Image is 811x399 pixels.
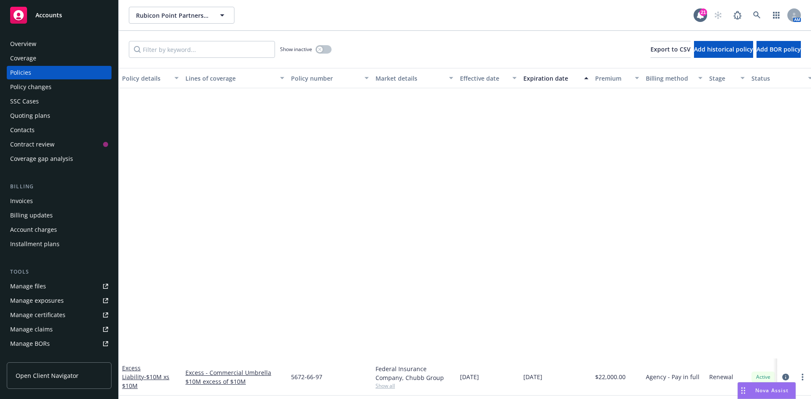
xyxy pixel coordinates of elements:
a: Start snowing [710,7,727,24]
span: 5672-66-97 [291,372,322,381]
div: Summary of insurance [10,351,74,365]
span: Active [755,373,772,381]
a: SSC Cases [7,95,112,108]
div: Installment plans [10,237,60,251]
div: Overview [10,37,36,51]
span: - $10M xs $10M [122,373,169,390]
a: Manage BORs [7,337,112,350]
div: Manage certificates [10,308,65,322]
div: Policies [10,66,31,79]
button: Rubicon Point Partners LLC [129,7,234,24]
a: Policies [7,66,112,79]
div: Coverage gap analysis [10,152,73,166]
a: Summary of insurance [7,351,112,365]
div: Drag to move [738,383,748,399]
span: Nova Assist [755,387,789,394]
span: Renewal [709,372,733,381]
span: Add BOR policy [757,45,801,53]
a: Contacts [7,123,112,137]
button: Stage [706,68,748,88]
span: [DATE] [460,372,479,381]
button: Market details [372,68,457,88]
span: [DATE] [523,372,542,381]
a: circleInformation [781,372,791,382]
span: Rubicon Point Partners LLC [136,11,209,20]
button: Premium [592,68,642,88]
button: Billing method [642,68,706,88]
a: Excess Liability [122,364,169,390]
div: Billing [7,182,112,191]
div: Market details [376,74,444,83]
div: Quoting plans [10,109,50,122]
a: Manage claims [7,323,112,336]
a: Billing updates [7,209,112,222]
div: Policy changes [10,80,52,94]
div: Stage [709,74,735,83]
div: Manage BORs [10,337,50,350]
div: Expiration date [523,74,579,83]
div: Contacts [10,123,35,137]
div: Manage files [10,280,46,293]
button: Effective date [457,68,520,88]
div: Policy number [291,74,359,83]
div: SSC Cases [10,95,39,108]
button: Export to CSV [650,41,691,58]
div: Coverage [10,52,36,65]
a: Switch app [768,7,785,24]
div: Manage exposures [10,294,64,307]
div: Federal Insurance Company, Chubb Group [376,364,453,382]
a: Manage exposures [7,294,112,307]
a: Search [748,7,765,24]
button: Lines of coverage [182,68,288,88]
span: Show inactive [280,46,312,53]
a: Overview [7,37,112,51]
input: Filter by keyword... [129,41,275,58]
div: Lines of coverage [185,74,275,83]
a: Quoting plans [7,109,112,122]
div: Invoices [10,194,33,208]
a: Invoices [7,194,112,208]
div: Billing method [646,74,693,83]
div: 21 [699,8,707,16]
button: Policy number [288,68,372,88]
a: Coverage [7,52,112,65]
button: Add BOR policy [757,41,801,58]
div: Billing updates [10,209,53,222]
div: Manage claims [10,323,53,336]
span: Export to CSV [650,45,691,53]
span: Add historical policy [694,45,753,53]
span: Agency - Pay in full [646,372,699,381]
a: Policy changes [7,80,112,94]
span: $22,000.00 [595,372,626,381]
div: Contract review [10,138,54,151]
div: Account charges [10,223,57,236]
a: Installment plans [7,237,112,251]
div: Premium [595,74,630,83]
button: Nova Assist [738,382,796,399]
a: Account charges [7,223,112,236]
a: Manage files [7,280,112,293]
a: Coverage gap analysis [7,152,112,166]
button: Add historical policy [694,41,753,58]
button: Expiration date [520,68,592,88]
span: Accounts [35,12,62,19]
a: Accounts [7,3,112,27]
a: Excess - Commercial Umbrella $10M excess of $10M [185,368,284,386]
button: Policy details [119,68,182,88]
a: Contract review [7,138,112,151]
span: Open Client Navigator [16,371,79,380]
a: more [797,372,808,382]
div: Policy details [122,74,169,83]
div: Status [751,74,803,83]
div: Tools [7,268,112,276]
div: Effective date [460,74,507,83]
span: Show all [376,382,453,389]
a: Manage certificates [7,308,112,322]
a: Report a Bug [729,7,746,24]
